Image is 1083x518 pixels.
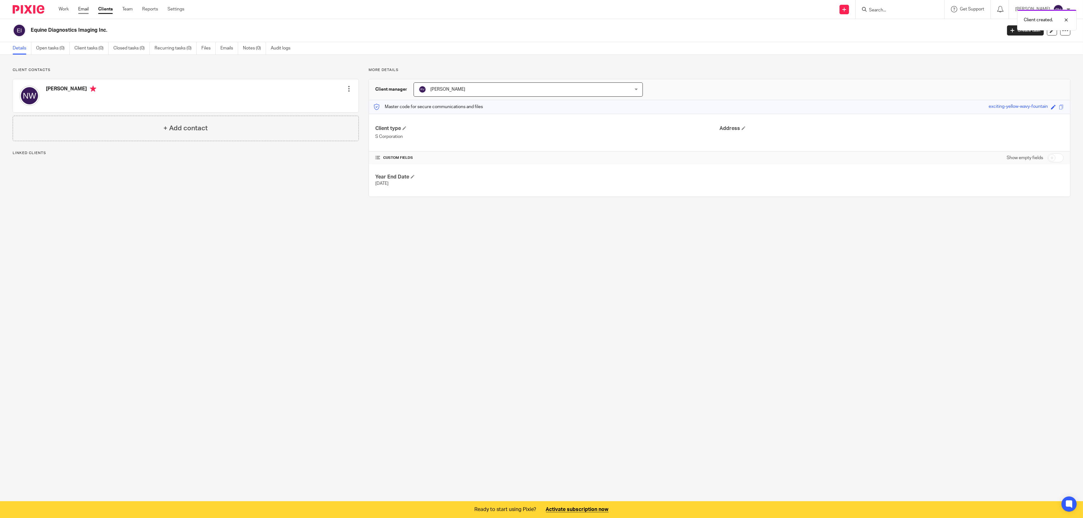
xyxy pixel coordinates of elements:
p: Client contacts [13,68,359,73]
a: Files [201,42,216,55]
h4: + Add contact [163,123,208,133]
img: Pixie [13,5,44,14]
a: Reports [142,6,158,12]
h3: Client manager [375,86,407,93]
a: Notes (0) [243,42,266,55]
p: More details [369,68,1070,73]
a: Details [13,42,31,55]
span: [PERSON_NAME] [430,87,465,92]
a: Clients [98,6,113,12]
a: Settings [168,6,184,12]
p: Linked clients [13,151,359,156]
h4: Address [719,125,1064,132]
p: Master code for secure communications and files [374,104,483,110]
a: Client tasks (0) [74,42,109,55]
img: svg%3E [419,86,426,93]
img: svg%3E [1053,4,1063,15]
h4: Year End Date [375,174,719,180]
a: Recurring tasks (0) [155,42,197,55]
h2: Equine Diagnostics Imaging Inc. [31,27,804,34]
a: Create task [1007,25,1044,36]
label: Show empty fields [1007,155,1043,161]
div: exciting-yellow-wavy-fountain [989,103,1048,111]
h4: [PERSON_NAME] [46,86,96,94]
span: [DATE] [375,181,389,186]
a: Audit logs [271,42,295,55]
a: Emails [220,42,238,55]
p: S Corporation [375,133,719,140]
a: Work [59,6,69,12]
h4: CUSTOM FIELDS [375,155,719,160]
a: Email [78,6,89,12]
i: Primary [90,86,96,92]
a: Team [122,6,133,12]
p: Client created. [1024,17,1053,23]
img: svg%3E [19,86,40,106]
a: Closed tasks (0) [113,42,150,55]
img: svg%3E [13,24,26,37]
h4: Client type [375,125,719,132]
a: Open tasks (0) [36,42,70,55]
